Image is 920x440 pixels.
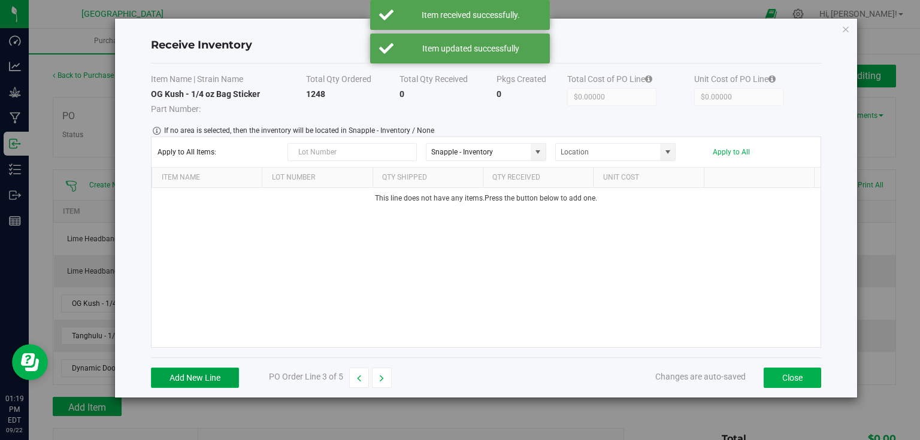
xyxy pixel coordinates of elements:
[497,89,501,99] strong: 0
[306,73,399,88] th: Total Qty Ordered
[158,148,278,156] span: Apply to All Items:
[764,368,821,388] button: Close
[400,73,497,88] th: Total Qty Received
[151,89,260,99] strong: OG Kush - 1/4 oz Bag Sticker
[655,372,746,381] span: Changes are auto-saved
[400,9,541,21] div: Item received successfully.
[287,143,417,161] input: Lot Number
[426,144,531,160] input: Area
[400,43,541,54] div: Item updated successfully
[400,89,404,99] strong: 0
[164,125,434,136] span: If no area is selected, then the inventory will be located in Snapple - Inventory / None
[151,104,201,114] span: Part Number:
[556,144,660,160] input: NO DATA FOUND
[373,168,483,188] th: Qty Shipped
[269,372,343,381] span: PO Order Line 3 of 5
[262,168,372,188] th: Lot Number
[497,73,567,88] th: Pkgs Created
[151,73,306,88] th: Item Name | Strain Name
[12,344,48,380] iframe: Resource center
[152,188,821,209] td: This line does not have any items. Press the button below to add one.
[645,75,652,83] i: Specifying a total cost will update all item costs.
[151,368,239,388] button: Add New Line
[151,38,821,53] h4: Receive Inventory
[768,75,776,83] i: Specifying a total cost will update all item costs.
[713,148,750,156] button: Apply to All
[306,89,325,99] strong: 1248
[483,168,593,188] th: Qty Received
[567,73,694,88] th: Total Cost of PO Line
[593,168,703,188] th: Unit Cost
[842,22,850,36] button: Close modal
[152,168,262,188] th: Item Name
[694,73,821,88] th: Unit Cost of PO Line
